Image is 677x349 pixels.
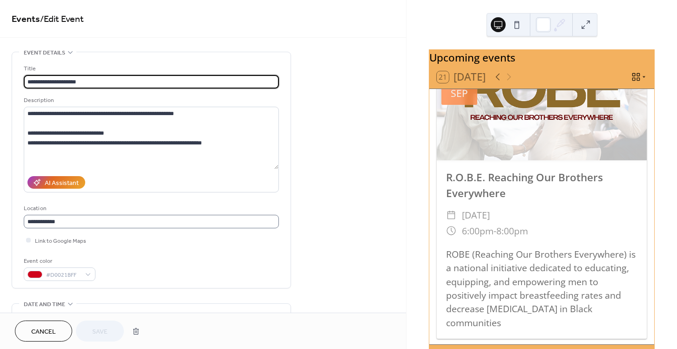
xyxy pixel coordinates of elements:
[462,207,490,223] span: [DATE]
[27,176,85,189] button: AI Assistant
[45,178,79,188] div: AI Assistant
[446,207,456,223] div: ​
[446,223,456,239] div: ​
[451,89,468,98] div: Sep
[24,256,94,266] div: Event color
[31,327,56,337] span: Cancel
[494,223,496,239] span: -
[429,50,654,66] div: Upcoming events
[12,10,40,28] a: Events
[496,223,528,239] span: 8:00pm
[437,170,647,201] div: R.O.B.E. Reaching Our Brothers Everywhere
[15,321,72,342] button: Cancel
[24,64,277,74] div: Title
[24,300,65,309] span: Date and time
[46,270,81,280] span: #D0021BFF
[40,10,84,28] span: / Edit Event
[462,223,494,239] span: 6:00pm
[24,48,65,58] span: Event details
[35,236,86,246] span: Link to Google Maps
[24,204,277,213] div: Location
[437,247,647,329] div: ROBE (Reaching Our Brothers Everywhere) is a national initiative dedicated to educating, equippin...
[24,96,277,105] div: Description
